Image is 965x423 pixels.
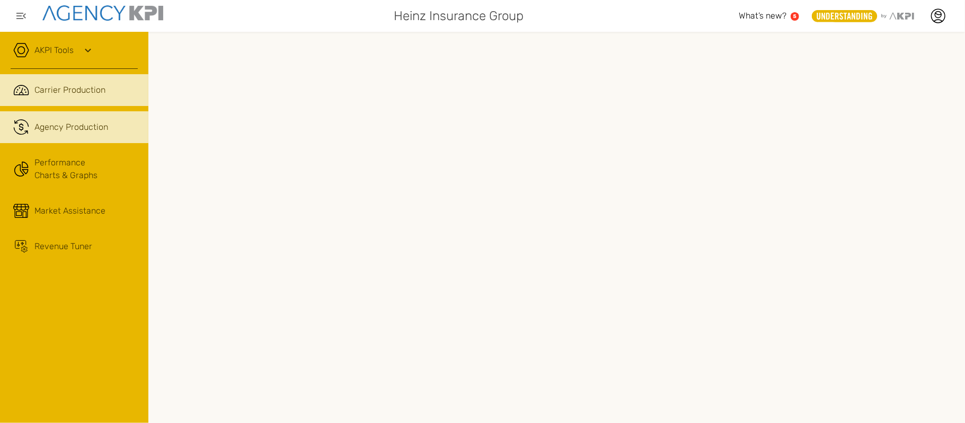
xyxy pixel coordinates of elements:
[34,44,74,57] a: AKPI Tools
[34,205,105,217] div: Market Assistance
[34,84,105,96] span: Carrier Production
[34,240,92,253] div: Revenue Tuner
[34,121,108,134] div: Agency Production
[791,12,799,21] a: 5
[394,6,524,25] span: Heinz Insurance Group
[793,13,796,19] text: 5
[42,5,163,21] img: agencykpi-logo-550x69-2d9e3fa8.png
[739,11,786,21] span: What’s new?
